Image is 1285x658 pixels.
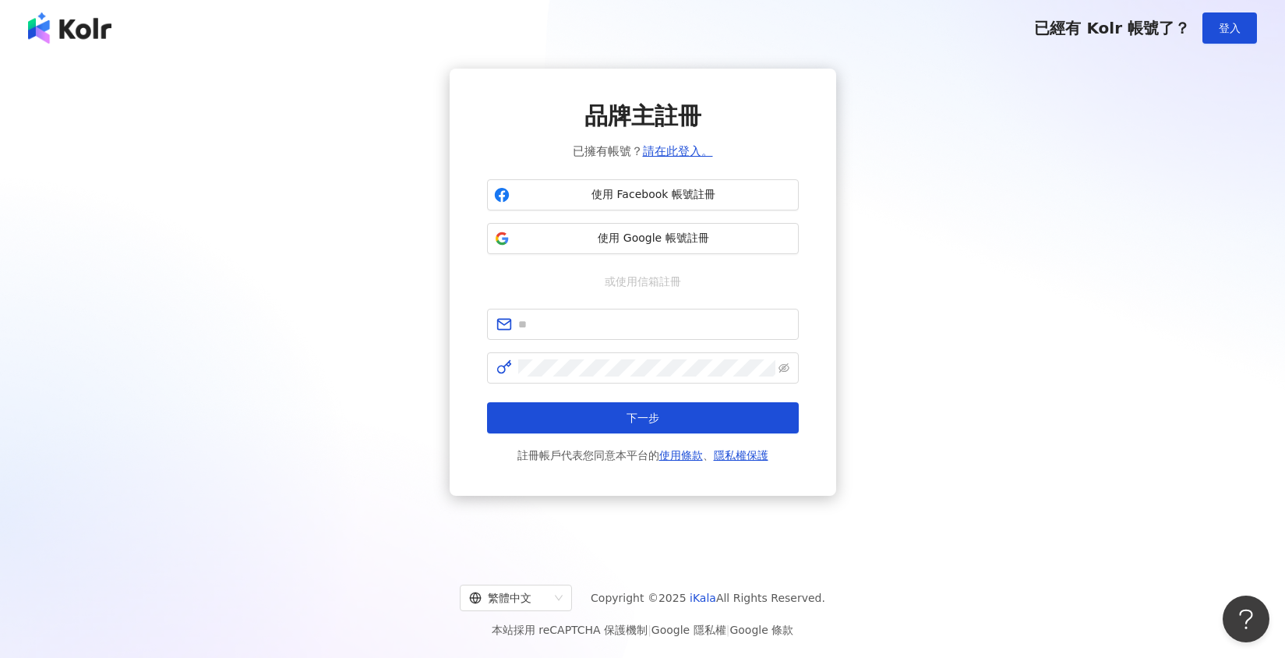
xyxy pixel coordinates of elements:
[729,624,793,636] a: Google 條款
[487,402,799,433] button: 下一步
[594,273,692,290] span: 或使用信箱註冊
[726,624,730,636] span: |
[591,589,825,607] span: Copyright © 2025 All Rights Reserved.
[28,12,111,44] img: logo
[492,621,793,639] span: 本站採用 reCAPTCHA 保護機制
[778,363,789,373] span: eye-invisible
[1202,12,1257,44] button: 登入
[517,446,768,465] span: 註冊帳戶代表您同意本平台的 、
[1219,22,1241,34] span: 登入
[690,592,716,604] a: iKala
[643,144,713,158] a: 請在此登入。
[516,231,792,246] span: 使用 Google 帳號註冊
[648,624,651,636] span: |
[487,179,799,210] button: 使用 Facebook 帳號註冊
[573,142,713,161] span: 已擁有帳號？
[1034,19,1190,37] span: 已經有 Kolr 帳號了？
[1223,596,1269,642] iframe: Help Scout Beacon - Open
[627,412,659,424] span: 下一步
[714,449,768,462] a: 隱私權保護
[487,223,799,254] button: 使用 Google 帳號註冊
[659,449,703,462] a: 使用條款
[584,100,701,133] span: 品牌主註冊
[469,585,549,610] div: 繁體中文
[516,187,792,203] span: 使用 Facebook 帳號註冊
[651,624,726,636] a: Google 隱私權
